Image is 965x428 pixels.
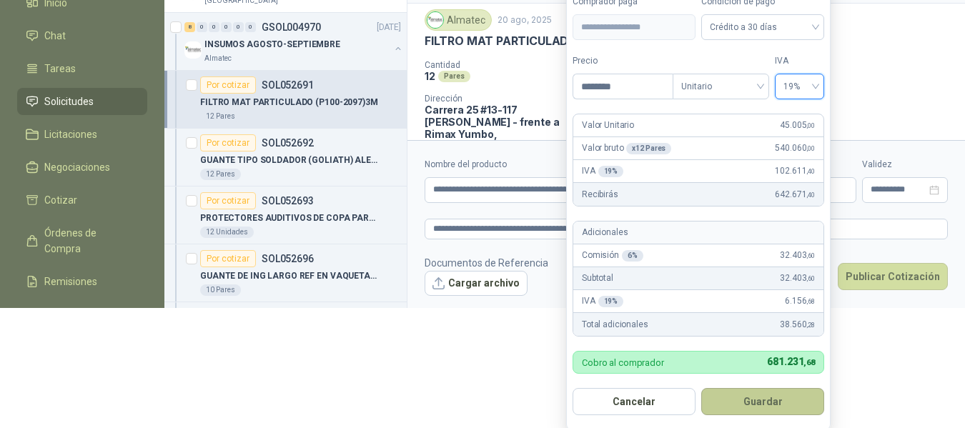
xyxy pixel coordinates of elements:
p: 20 ago, 2025 [498,14,552,27]
a: Remisiones [17,268,147,295]
img: Company Logo [184,41,202,59]
span: Unitario [681,76,761,97]
p: GUANTE DE ING LARGO REF EN VAQUETA LARGO [200,269,378,283]
p: Carrera 25 #13-117 [PERSON_NAME] - frente a Rimax Yumbo , [PERSON_NAME][GEOGRAPHIC_DATA] [425,104,578,164]
div: 19 % [598,166,624,177]
a: Negociaciones [17,154,147,181]
a: Por cotizarSOL052693PROTECTORES AUDITIVOS DE COPA PARA CASCO12 Unidades [164,186,407,244]
span: Solicitudes [44,94,94,109]
div: x 12 Pares [626,143,671,154]
span: ,40 [806,191,815,199]
span: 642.671 [775,188,815,201]
p: IVA [582,164,623,178]
span: ,68 [803,358,815,367]
p: 12 [425,70,435,82]
div: 0 [245,22,256,32]
p: Subtotal [582,272,613,285]
span: ,28 [806,321,815,329]
span: ,60 [806,252,815,259]
span: ,68 [806,297,815,305]
label: Nombre del producto [425,158,657,171]
p: Adicionales [582,226,628,239]
span: Chat [44,28,66,44]
p: INSUMOS AGOSTO-SEPTIEMBRE [204,38,340,51]
a: Configuración [17,301,147,328]
span: Licitaciones [44,126,97,142]
p: Recibirás [582,188,618,201]
span: Configuración [44,307,107,322]
div: 12 Pares [200,169,241,180]
div: Pares [438,71,470,82]
p: FILTRO MAT PARTICULADO (P100-2097)3M [200,96,378,109]
span: 540.060 [775,141,815,155]
span: 102.611 [775,164,815,178]
div: 0 [221,22,232,32]
div: 0 [233,22,244,32]
p: Dirección [425,94,578,104]
span: Remisiones [44,274,97,289]
a: Por cotizarSOL052696GUANTE DE ING LARGO REF EN VAQUETA LARGO10 Pares [164,244,407,302]
div: 0 [209,22,219,32]
button: Guardar [701,388,824,415]
a: 8 0 0 0 0 0 GSOL004970[DATE] Company LogoINSUMOS AGOSTO-SEPTIEMBREAlmatec [184,19,404,64]
button: Cancelar [573,388,696,415]
p: Cantidad [425,60,608,70]
p: Cobro al comprador [582,358,664,367]
button: Publicar Cotización [838,263,948,290]
div: 12 Unidades [200,227,254,238]
a: Licitaciones [17,121,147,148]
span: 6.156 [785,294,815,308]
p: SOL052691 [262,80,314,90]
div: Por cotizar [200,76,256,94]
p: IVA [582,294,623,308]
span: 19% [783,76,816,97]
div: Por cotizar [200,134,256,151]
span: ,60 [806,274,815,282]
span: 38.560 [780,318,815,332]
div: 19 % [598,296,624,307]
a: Órdenes de Compra [17,219,147,262]
div: 0 [197,22,207,32]
span: Tareas [44,61,76,76]
span: ,00 [806,144,815,152]
p: GUANTE TIPO SOLDADOR (GOLIATH) ALEXANDER AMARILLO 16" MAECAHERO [200,154,378,167]
a: Solicitudes [17,88,147,115]
button: Cargar archivo [425,271,528,297]
div: 8 [184,22,195,32]
p: GSOL004970 [262,22,321,32]
span: ,40 [806,167,815,175]
p: Documentos de Referencia [425,255,548,271]
label: Validez [862,158,948,171]
div: Almatec [425,9,492,31]
span: 45.005 [780,119,815,132]
a: Chat [17,22,147,49]
p: Comisión [582,249,643,262]
span: Negociaciones [44,159,110,175]
a: Por cotizarSOL052691FILTRO MAT PARTICULADO (P100-2097)3M12 Pares [164,71,407,129]
label: IVA [775,54,824,68]
p: Almatec [204,53,232,64]
a: Cotizar [17,186,147,214]
p: Total adicionales [582,318,648,332]
span: Crédito a 30 días [710,16,816,38]
div: 10 Pares [200,284,241,296]
span: Órdenes de Compra [44,225,134,257]
a: Tareas [17,55,147,82]
div: 6 % [622,250,643,262]
div: 12 Pares [200,111,241,122]
span: Cotizar [44,192,77,208]
p: SOL052693 [262,196,314,206]
p: SOL052696 [262,254,314,264]
a: Por cotizarSOL052692GUANTE TIPO SOLDADOR (GOLIATH) ALEXANDER AMARILLO 16" MAECAHERO12 Pares [164,129,407,186]
p: PROTECTORES AUDITIVOS DE COPA PARA CASCO [200,211,378,225]
div: Por cotizar [200,192,256,209]
span: 32.403 [780,249,815,262]
img: Company Logo [427,12,443,28]
p: SOL052692 [262,138,314,148]
span: 32.403 [780,272,815,285]
p: Valor Unitario [582,119,634,132]
div: Por cotizar [200,250,256,267]
label: Precio [573,54,673,68]
span: ,00 [806,121,815,129]
span: 681.231 [767,356,815,367]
